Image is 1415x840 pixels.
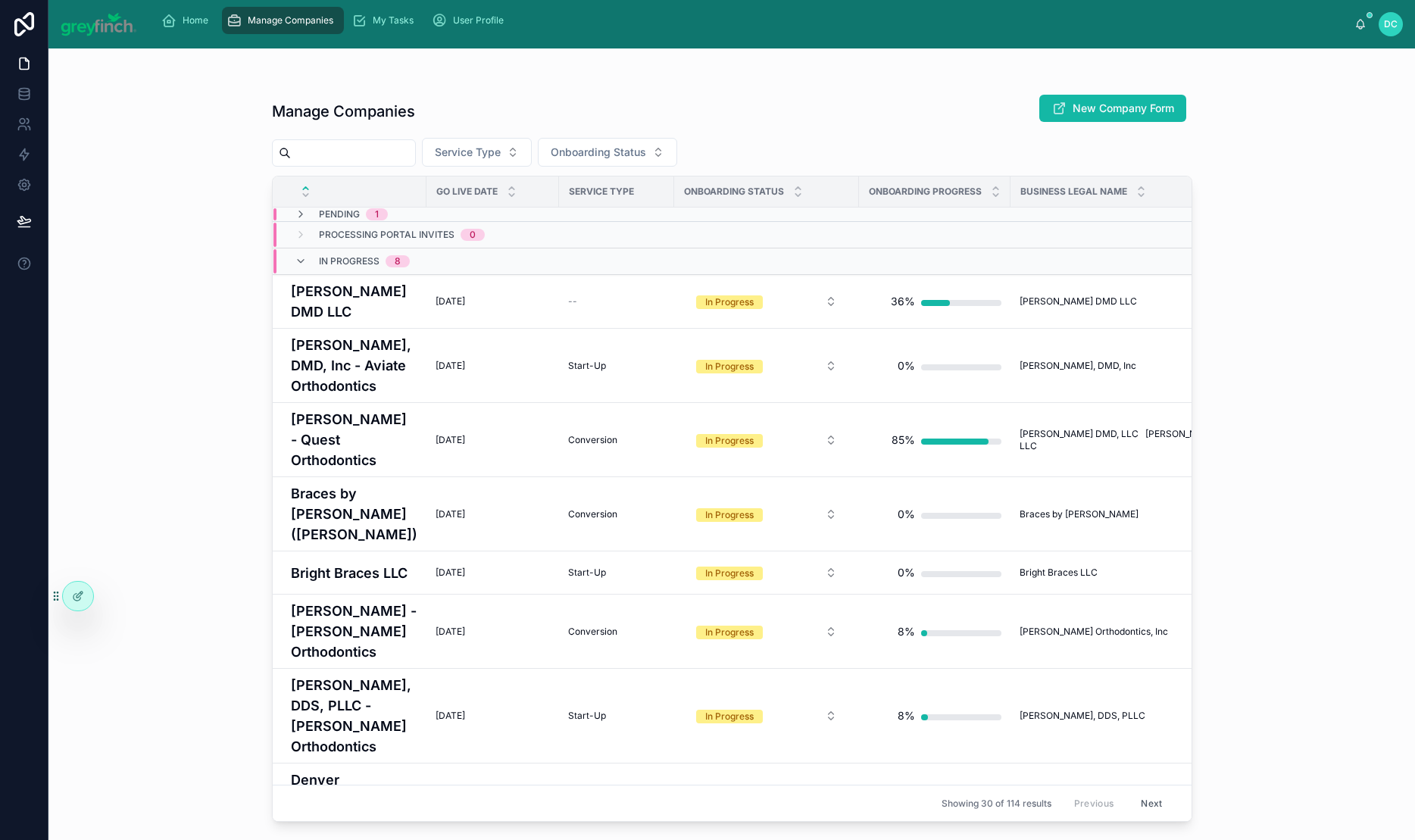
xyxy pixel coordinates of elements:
[272,101,415,122] h1: Manage Companies
[291,563,417,583] h4: Bright Braces LLC
[395,255,401,267] div: 8
[1020,710,1145,722] span: [PERSON_NAME], DDS, PLLC
[705,434,754,448] div: In Progress
[470,229,476,241] div: 0
[869,186,982,198] span: Onboarding Progress
[568,710,665,722] a: Start-Up
[1020,710,1266,722] a: [PERSON_NAME], DDS, PLLC
[684,559,849,586] button: Select Button
[347,7,424,34] a: My Tasks
[291,601,417,662] h4: [PERSON_NAME] - [PERSON_NAME] Orthodontics
[183,14,208,27] span: Home
[705,295,754,309] div: In Progress
[684,618,849,645] button: Select Button
[1130,792,1173,815] button: Next
[1020,360,1266,372] a: [PERSON_NAME], DMD, Inc
[898,701,915,731] div: 8%
[149,4,1355,37] div: scrollable content
[569,186,634,198] span: Service Type
[1020,360,1136,372] span: [PERSON_NAME], DMD, Inc
[1039,95,1186,122] button: New Company Form
[898,557,915,588] div: 0%
[375,208,379,220] div: 1
[373,14,414,27] span: My Tasks
[568,508,617,520] span: Conversion
[568,295,665,308] a: --
[1020,295,1137,308] span: [PERSON_NAME] DMD LLC
[1020,508,1266,520] a: Braces by [PERSON_NAME]
[436,508,550,520] a: [DATE]
[538,138,677,167] button: Select Button
[898,499,915,529] div: 0%
[568,434,665,446] a: Conversion
[1384,18,1398,30] span: DC
[1020,567,1098,579] span: Bright Braces LLC
[868,499,1001,529] a: 0%
[1020,626,1168,638] span: [PERSON_NAME] Orthodontics, Inc
[898,351,915,381] div: 0%
[868,351,1001,381] a: 0%
[684,501,849,528] button: Select Button
[291,281,417,322] h4: [PERSON_NAME] DMD LLC
[683,558,850,587] a: Select Button
[568,710,606,722] span: Start-Up
[868,425,1001,455] a: 85%
[868,286,1001,317] a: 36%
[568,360,665,372] a: Start-Up
[705,626,754,639] div: In Progress
[684,186,784,198] span: Onboarding Status
[1020,567,1266,579] a: Bright Braces LLC
[291,335,417,396] a: [PERSON_NAME], DMD, Inc - Aviate Orthodontics
[568,434,617,446] span: Conversion
[568,360,606,372] span: Start-Up
[942,798,1051,810] span: Showing 30 of 114 results
[436,567,550,579] a: [DATE]
[705,567,754,580] div: In Progress
[291,483,417,545] a: Braces by [PERSON_NAME] ([PERSON_NAME])
[568,626,665,638] a: Conversion
[436,360,465,372] span: [DATE]
[684,288,849,315] button: Select Button
[436,626,550,638] a: [DATE]
[868,701,1001,731] a: 8%
[898,617,915,647] div: 8%
[427,7,514,34] a: User Profile
[568,567,665,579] a: Start-Up
[436,295,465,308] span: [DATE]
[435,145,501,160] span: Service Type
[568,626,617,638] span: Conversion
[683,426,850,454] a: Select Button
[1073,101,1174,116] span: New Company Form
[436,186,498,198] span: Go Live Date
[868,617,1001,647] a: 8%
[568,567,606,579] span: Start-Up
[319,229,454,241] span: Processing Portal Invites
[683,351,850,380] a: Select Button
[683,500,850,529] a: Select Button
[436,710,550,722] a: [DATE]
[705,710,754,723] div: In Progress
[1020,428,1266,452] a: [PERSON_NAME] DMD, LLC [PERSON_NAME] DMD2, LLC
[705,360,754,373] div: In Progress
[705,508,754,522] div: In Progress
[291,675,417,757] a: [PERSON_NAME], DDS, PLLC - [PERSON_NAME] Orthodontics
[319,255,380,267] span: In Progress
[436,295,550,308] a: [DATE]
[319,208,360,220] span: Pending
[436,508,465,520] span: [DATE]
[436,626,465,638] span: [DATE]
[1020,295,1266,308] a: [PERSON_NAME] DMD LLC
[684,426,849,454] button: Select Button
[683,701,850,730] a: Select Button
[291,409,417,470] a: [PERSON_NAME] - Quest Orthodontics
[248,14,333,27] span: Manage Companies
[1020,186,1127,198] span: Business Legal Name
[891,286,915,317] div: 36%
[157,7,219,34] a: Home
[868,557,1001,588] a: 0%
[436,360,550,372] a: [DATE]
